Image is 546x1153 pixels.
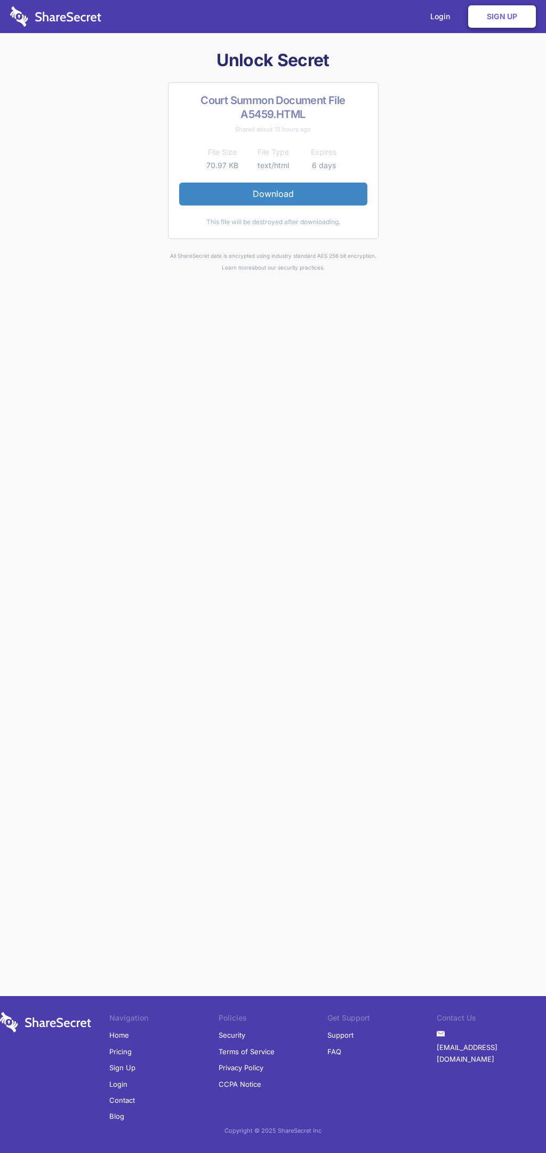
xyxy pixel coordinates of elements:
[109,1108,124,1124] a: Blog
[109,1060,135,1076] a: Sign Up
[222,264,252,271] a: Learn more
[109,1027,129,1043] a: Home
[219,1044,275,1060] a: Terms of Service
[248,159,299,172] td: text/html
[179,123,367,135] div: Shared about 13 hours ago
[437,1012,546,1027] li: Contact Us
[179,183,367,205] a: Download
[197,159,248,172] td: 70.97 KB
[219,1060,263,1076] a: Privacy Policy
[468,5,536,28] a: Sign Up
[299,146,349,159] th: Expires
[299,159,349,172] td: 6 days
[109,1076,127,1092] a: Login
[437,1039,546,1068] a: [EMAIL_ADDRESS][DOMAIN_NAME]
[109,1044,132,1060] a: Pricing
[219,1076,261,1092] a: CCPA Notice
[327,1027,354,1043] a: Support
[109,1092,135,1108] a: Contact
[219,1012,328,1027] li: Policies
[179,216,367,228] div: This file will be destroyed after downloading.
[248,146,299,159] th: File Type
[327,1044,341,1060] a: FAQ
[10,6,101,27] img: logo-wordmark-white-trans-d4663122ce5f474addd5e946df7df03e33cb6a1c49d2221995e7729f52c070b2.svg
[197,146,248,159] th: File Size
[327,1012,437,1027] li: Get Support
[179,93,367,121] h2: Court Summon Document File A5459.HTML
[109,1012,219,1027] li: Navigation
[219,1027,245,1043] a: Security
